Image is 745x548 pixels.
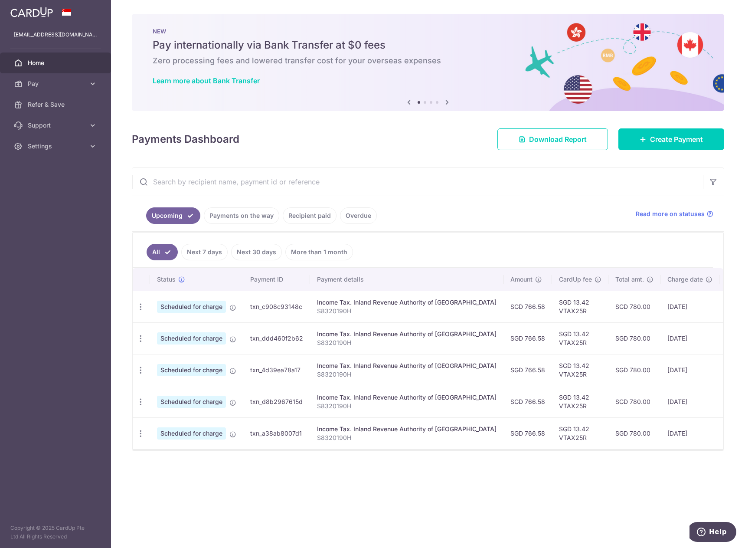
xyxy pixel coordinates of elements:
[636,210,705,218] span: Read more on statuses
[10,7,53,17] img: CardUp
[157,301,226,313] span: Scheduled for charge
[503,386,552,417] td: SGD 766.58
[618,128,724,150] a: Create Payment
[157,275,176,284] span: Status
[28,59,85,67] span: Home
[317,307,497,315] p: S8320190H
[667,275,703,284] span: Charge date
[529,134,587,144] span: Download Report
[285,244,353,260] a: More than 1 month
[153,28,703,35] p: NEW
[510,275,533,284] span: Amount
[317,433,497,442] p: S8320190H
[243,291,310,322] td: txn_c908c93148c
[28,142,85,151] span: Settings
[157,427,226,440] span: Scheduled for charge
[132,14,724,111] img: Bank transfer banner
[552,291,608,322] td: SGD 13.42 VTAX25R
[636,210,713,218] a: Read more on statuses
[28,121,85,130] span: Support
[157,332,226,345] span: Scheduled for charge
[660,354,719,386] td: [DATE]
[243,322,310,354] td: txn_ddd460f2b62
[608,291,660,322] td: SGD 780.00
[660,322,719,354] td: [DATE]
[503,354,552,386] td: SGD 766.58
[608,354,660,386] td: SGD 780.00
[204,207,279,224] a: Payments on the way
[243,386,310,417] td: txn_d8b2967615d
[317,402,497,410] p: S8320190H
[317,330,497,338] div: Income Tax. Inland Revenue Authority of [GEOGRAPHIC_DATA]
[317,370,497,379] p: S8320190H
[503,322,552,354] td: SGD 766.58
[317,298,497,307] div: Income Tax. Inland Revenue Authority of [GEOGRAPHIC_DATA]
[243,417,310,449] td: txn_a38ab8007d1
[146,207,200,224] a: Upcoming
[153,56,703,66] h6: Zero processing fees and lowered transfer cost for your overseas expenses
[317,425,497,433] div: Income Tax. Inland Revenue Authority of [GEOGRAPHIC_DATA]
[157,364,226,376] span: Scheduled for charge
[660,291,719,322] td: [DATE]
[147,244,178,260] a: All
[650,134,703,144] span: Create Payment
[317,338,497,347] p: S8320190H
[608,386,660,417] td: SGD 780.00
[608,322,660,354] td: SGD 780.00
[14,30,97,39] p: [EMAIL_ADDRESS][DOMAIN_NAME]
[243,268,310,291] th: Payment ID
[28,79,85,88] span: Pay
[608,417,660,449] td: SGD 780.00
[132,168,703,196] input: Search by recipient name, payment id or reference
[132,131,239,147] h4: Payments Dashboard
[181,244,228,260] a: Next 7 days
[497,128,608,150] a: Download Report
[552,354,608,386] td: SGD 13.42 VTAX25R
[243,354,310,386] td: txn_4d39ea78a17
[660,417,719,449] td: [DATE]
[317,361,497,370] div: Income Tax. Inland Revenue Authority of [GEOGRAPHIC_DATA]
[552,386,608,417] td: SGD 13.42 VTAX25R
[552,417,608,449] td: SGD 13.42 VTAX25R
[317,393,497,402] div: Income Tax. Inland Revenue Authority of [GEOGRAPHIC_DATA]
[503,291,552,322] td: SGD 766.58
[310,268,503,291] th: Payment details
[231,244,282,260] a: Next 30 days
[552,322,608,354] td: SGD 13.42 VTAX25R
[340,207,377,224] a: Overdue
[283,207,337,224] a: Recipient paid
[689,522,736,544] iframe: Opens a widget where you can find more information
[153,38,703,52] h5: Pay internationally via Bank Transfer at $0 fees
[28,100,85,109] span: Refer & Save
[615,275,644,284] span: Total amt.
[559,275,592,284] span: CardUp fee
[157,396,226,408] span: Scheduled for charge
[153,76,260,85] a: Learn more about Bank Transfer
[660,386,719,417] td: [DATE]
[503,417,552,449] td: SGD 766.58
